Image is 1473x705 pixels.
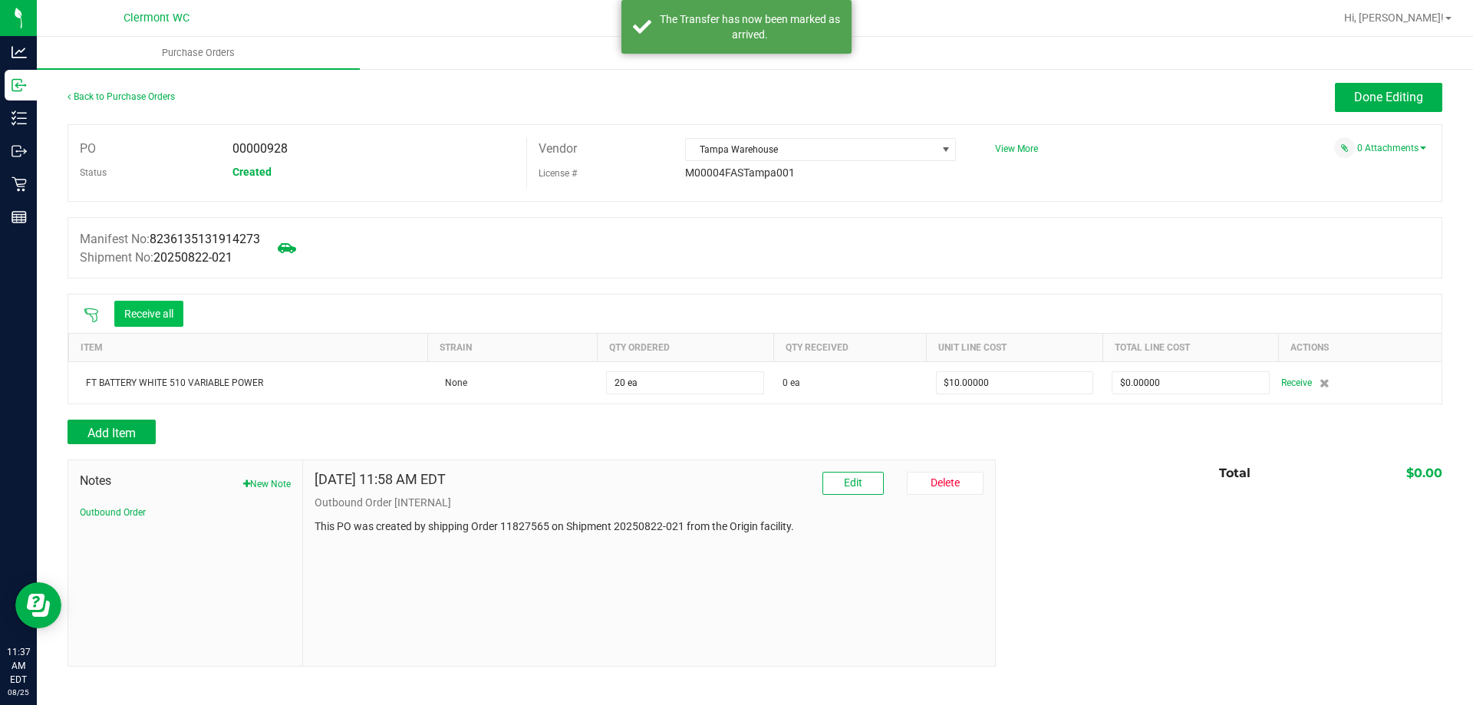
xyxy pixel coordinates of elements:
button: Delete [907,472,984,495]
th: Qty Received [773,333,927,361]
th: Item [69,333,428,361]
label: License # [539,162,577,185]
inline-svg: Outbound [12,143,27,159]
p: This PO was created by shipping Order 11827565 on Shipment 20250822-021 from the Origin facility. [315,519,984,535]
span: 00000928 [232,141,288,156]
span: None [437,377,467,388]
p: Outbound Order [INTERNAL] [315,495,984,511]
span: Delete [931,476,960,489]
inline-svg: Inbound [12,77,27,93]
inline-svg: Inventory [12,110,27,126]
a: Back to Purchase Orders [68,91,175,102]
span: Add Item [87,426,136,440]
a: View More [995,143,1038,154]
inline-svg: Reports [12,209,27,225]
input: $0.00000 [1112,372,1269,394]
span: M00004FASTampa001 [685,166,795,179]
span: Attach a document [1334,137,1355,158]
span: Notes [80,472,291,490]
label: PO [80,137,96,160]
span: 8236135131914273 [150,232,260,246]
span: Mark as not Arrived [272,232,302,263]
iframe: Resource center [15,582,61,628]
a: Purchase Orders [37,37,360,69]
th: Unit Line Cost [927,333,1103,361]
label: Manifest No: [80,230,260,249]
label: Status [80,161,107,184]
button: Add Item [68,420,156,444]
span: 0 ea [783,376,800,390]
span: Done Editing [1354,90,1423,104]
th: Total Line Cost [1102,333,1279,361]
span: Hi, [PERSON_NAME]! [1344,12,1444,24]
span: Created [232,166,272,178]
label: Shipment No: [80,249,232,267]
button: Receive all [114,301,183,327]
button: Outbound Order [80,506,146,519]
p: 11:37 AM EDT [7,645,30,687]
span: Edit [844,476,862,489]
input: $0.00000 [937,372,1093,394]
span: Tampa Warehouse [686,139,936,160]
th: Actions [1279,333,1442,361]
th: Strain [428,333,598,361]
span: $0.00 [1406,466,1442,480]
span: Receive [1281,374,1312,392]
div: The Transfer has now been marked as arrived. [660,12,840,42]
button: New Note [243,477,291,491]
span: 20250822-021 [153,250,232,265]
a: 0 Attachments [1357,143,1426,153]
p: 08/25 [7,687,30,698]
span: Scan packages to receive [84,308,99,323]
label: Vendor [539,137,577,160]
th: Qty Ordered [597,333,773,361]
inline-svg: Analytics [12,44,27,60]
span: Total [1219,466,1251,480]
input: 0 ea [607,372,763,394]
span: Purchase Orders [141,46,255,60]
span: Clermont WC [124,12,189,25]
inline-svg: Retail [12,176,27,192]
h4: [DATE] 11:58 AM EDT [315,472,446,487]
button: Done Editing [1335,83,1442,112]
button: Edit [822,472,884,495]
div: FT BATTERY WHITE 510 VARIABLE POWER [78,376,419,390]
